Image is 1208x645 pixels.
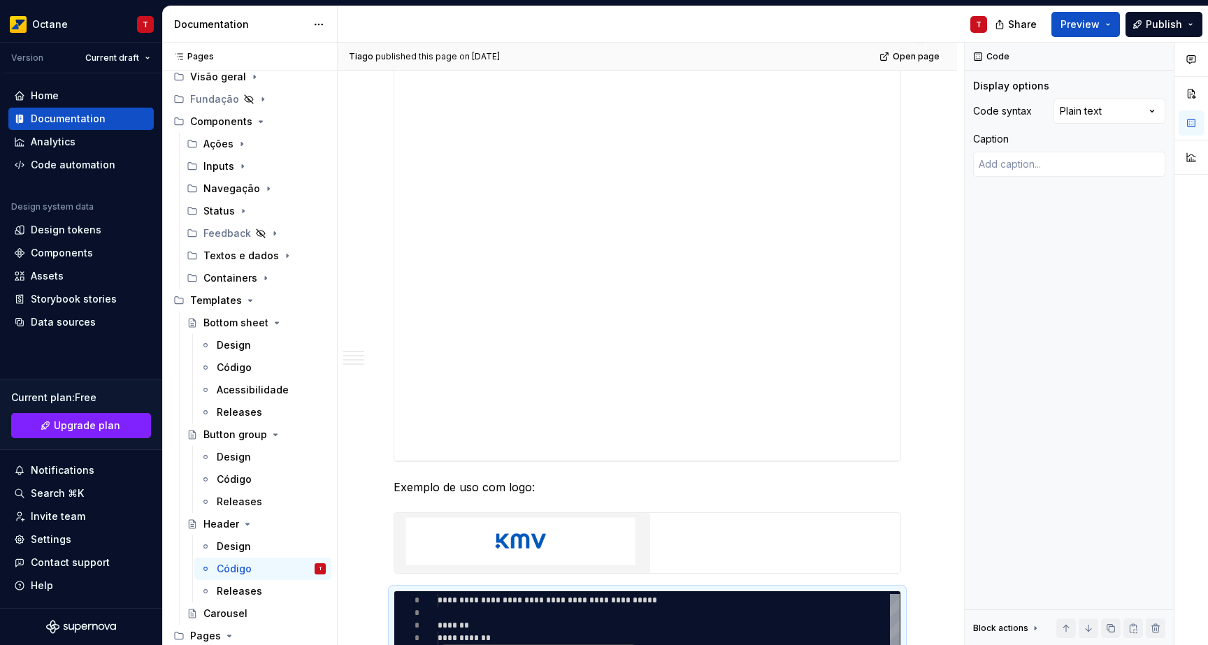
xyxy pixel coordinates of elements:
div: Ações [181,133,331,155]
a: Releases [194,491,331,513]
div: Fundação [190,92,239,106]
a: Invite team [8,505,154,528]
a: Bottom sheet [181,312,331,334]
a: Code automation [8,154,154,176]
span: Publish [1146,17,1182,31]
div: Invite team [31,509,85,523]
div: Fundação [168,88,331,110]
a: Home [8,85,154,107]
a: Carousel [181,602,331,625]
a: Acessibilidade [194,379,331,401]
div: Design [217,338,251,352]
a: Upgrade plan [11,413,151,438]
div: T [976,19,981,30]
div: Code automation [31,158,115,172]
div: Data sources [31,315,96,329]
div: Components [168,110,331,133]
div: Templates [190,293,242,307]
div: Containers [181,267,331,289]
div: Inputs [203,159,234,173]
div: Display options [973,79,1049,93]
button: Contact support [8,551,154,574]
button: Search ⌘K [8,482,154,505]
button: Preview [1051,12,1120,37]
div: Código [217,562,252,576]
div: Contact support [31,556,110,570]
div: Carousel [203,607,247,621]
button: Share [988,12,1046,37]
button: OctaneT [3,9,159,39]
div: Notifications [31,463,94,477]
span: Open page [893,51,940,62]
div: Status [203,204,235,218]
div: Visão geral [190,70,246,84]
div: Releases [217,405,262,419]
span: Share [1008,17,1037,31]
div: Releases [217,495,262,509]
a: Releases [194,401,331,423]
div: Header [203,517,239,531]
div: Status [181,200,331,222]
a: Código [194,356,331,379]
div: Containers [203,271,257,285]
a: Design [194,535,331,558]
div: Settings [31,532,71,546]
div: Components [31,246,93,260]
div: Releases [217,584,262,598]
a: Analytics [8,131,154,153]
div: Código [217,472,252,486]
div: Documentation [174,17,306,31]
div: Design [217,539,251,553]
svg: Supernova Logo [46,620,116,634]
div: T [143,19,148,30]
div: Navegação [203,182,260,196]
a: Design [194,334,331,356]
div: Caption [973,132,1009,146]
div: Octane [32,17,68,31]
a: CódigoT [194,558,331,580]
div: Help [31,579,53,593]
div: Feedback [203,226,251,240]
div: Design [217,450,251,464]
a: Assets [8,265,154,287]
div: Acessibilidade [217,383,289,397]
a: Components [8,242,154,264]
a: Documentation [8,108,154,130]
a: Data sources [8,311,154,333]
span: Tiago [349,51,373,62]
div: Documentation [31,112,106,126]
div: Current plan : Free [11,391,151,405]
div: Pages [190,629,221,643]
div: Code syntax [973,104,1032,118]
span: Preview [1060,17,1100,31]
a: Design [194,446,331,468]
div: Textos e dados [181,245,331,267]
div: Feedback [181,222,331,245]
div: Textos e dados [203,249,279,263]
div: Version [11,52,43,64]
div: Home [31,89,59,103]
button: Publish [1126,12,1202,37]
p: Exemplo de uso com logo: [394,479,901,495]
div: Código [217,361,252,375]
button: Notifications [8,459,154,481]
div: Bottom sheet [203,316,268,330]
div: Templates [168,289,331,312]
div: Block actions [973,618,1041,638]
button: Current draft [79,48,157,68]
a: Design tokens [8,219,154,241]
a: Header [181,513,331,535]
div: Visão geral [168,66,331,88]
div: Button group [203,428,267,442]
span: Upgrade plan [54,419,120,433]
div: Pages [168,51,214,62]
a: Storybook stories [8,288,154,310]
a: Open page [875,47,946,66]
div: Search ⌘K [31,486,84,500]
div: Storybook stories [31,292,117,306]
div: Analytics [31,135,75,149]
img: e8093afa-4b23-4413-bf51-00cde92dbd3f.png [10,16,27,33]
a: Releases [194,580,331,602]
button: Help [8,574,154,597]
